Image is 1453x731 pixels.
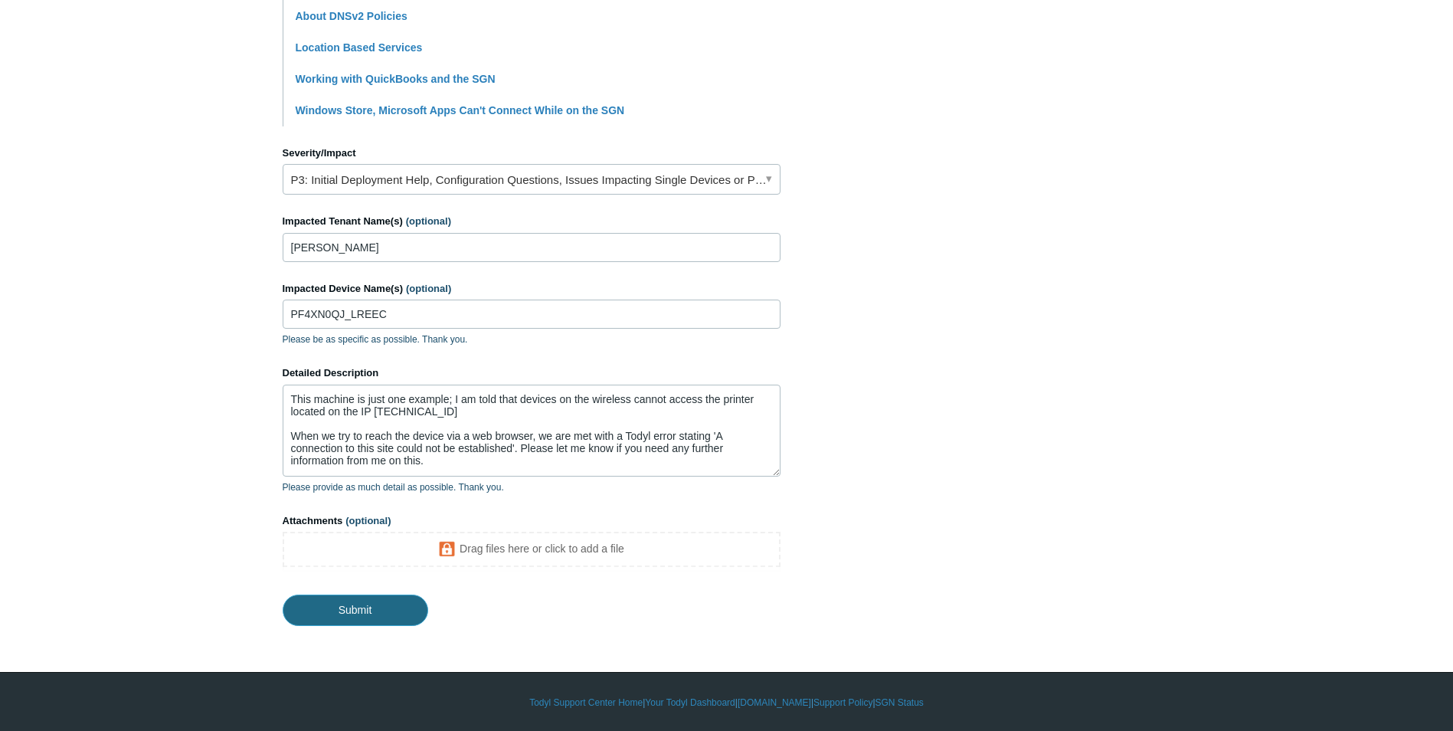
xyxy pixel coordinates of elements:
div: | | | | [283,696,1171,710]
a: About DNSv2 Policies [296,10,407,22]
a: Todyl Support Center Home [529,696,643,710]
p: Please provide as much detail as possible. Thank you. [283,480,780,494]
a: Location Based Services [296,41,423,54]
p: Please be as specific as possible. Thank you. [283,333,780,346]
a: Support Policy [813,696,872,710]
span: (optional) [345,515,391,526]
a: Working with QuickBooks and the SGN [296,73,496,85]
span: (optional) [406,215,451,227]
label: Impacted Tenant Name(s) [283,214,780,229]
input: Submit [283,595,428,625]
label: Detailed Description [283,365,780,381]
a: P3: Initial Deployment Help, Configuration Questions, Issues Impacting Single Devices or Past Out... [283,164,780,195]
label: Severity/Impact [283,146,780,161]
a: SGN Status [875,696,924,710]
a: Your Todyl Dashboard [645,696,735,710]
label: Attachments [283,513,780,529]
span: (optional) [406,283,451,294]
a: [DOMAIN_NAME] [738,696,811,710]
label: Impacted Device Name(s) [283,281,780,297]
a: Windows Store, Microsoft Apps Can't Connect While on the SGN [296,104,625,116]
